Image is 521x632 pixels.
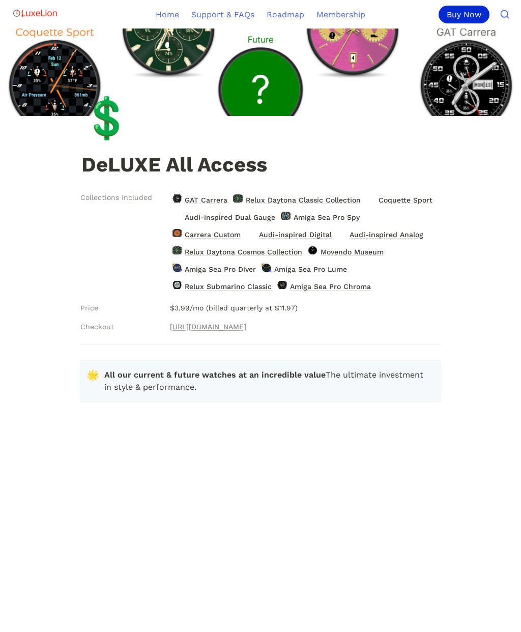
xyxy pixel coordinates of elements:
[166,299,441,318] p: $3.99/mo (billed quarterly at $11.97)
[364,192,436,209] a: Coquette SportCoquette Sport
[277,281,286,290] img: Amiga Sea Pro Chroma
[246,229,255,238] img: Audi-inspired Digital
[305,244,386,261] a: Movendo MuseumMovendo Museum
[172,229,182,238] img: Carrera Custom
[320,246,385,259] span: Movendo Museum
[184,246,303,259] span: Relux Daytona Cosmos Collection
[86,369,99,382] span: 🌟
[281,212,290,220] img: Amiga Sea Pro Spy
[335,227,426,243] a: Audi-inspired AnalogAudi-inspired Analog
[439,6,494,23] a: Buy Now
[366,195,375,203] img: Coquette Sport
[184,228,242,242] span: Carrera Custom
[170,244,305,261] a: Relux Daytona Cosmos CollectionRelux Daytona Cosmos Collection
[172,281,182,290] img: Relux Submarino Classic
[337,229,346,238] img: Audi-inspired Analog
[278,210,362,226] a: Amiga Sea Pro SpyAmiga Sea Pro Spy
[439,6,489,23] div: Buy Now
[262,264,271,272] img: Amiga Sea Pro Lume
[80,303,98,314] span: Price
[12,3,58,23] img: Logo
[80,193,152,204] span: Collections Included
[245,194,362,207] span: Relux Daytona Classic Collection
[293,211,361,224] span: Amiga Sea Pro Spy
[259,262,350,278] a: Amiga Sea Pro LumeAmiga Sea Pro Lume
[172,195,182,203] img: GAT Carrera
[308,247,317,255] img: Movendo Museum
[170,227,244,243] a: Carrera CustomCarrera Custom
[80,322,114,333] span: Checkout
[244,227,334,243] a: Audi-inspired DigitalAudi-inspired Digital
[184,211,276,224] span: Audi-inspired Dual Gauge
[172,212,182,220] img: Audi-inspired Dual Gauge
[289,280,372,294] span: Amiga Sea Pro Chroma
[273,263,348,276] span: Amiga Sea Pro Lume
[170,279,275,295] a: Relux Submarino ClassicRelux Submarino Classic
[170,210,278,226] a: Audi-inspired Dual GaugeAudi-inspired Dual Gauge
[184,194,228,207] span: GAT Carrera
[378,194,433,207] span: Coquette Sport
[258,228,333,242] span: Audi-inspired Digital
[233,195,242,203] img: Relux Daytona Classic Collection
[172,247,182,255] img: Relux Daytona Cosmos Collection
[184,280,273,294] span: Relux Submarino Classic
[170,321,246,333] a: [URL][DOMAIN_NAME]
[349,228,424,242] span: Audi-inspired Analog
[104,369,432,394] span: The ultimate investment in style & performance.
[104,370,326,380] strong: All our current & future watches at an incredible value
[170,192,230,209] a: GAT CarreraGAT Carrera
[170,262,259,278] a: Amiga Sea Pro DiverAmiga Sea Pro Diver
[172,264,182,272] img: Amiga Sea Pro Diver
[80,154,441,179] h1: DeLUXE All Access
[275,279,373,295] a: Amiga Sea Pro ChromaAmiga Sea Pro Chroma
[82,99,131,138] div: 💲
[184,263,257,276] span: Amiga Sea Pro Diver
[230,192,363,209] a: Relux Daytona Classic CollectionRelux Daytona Classic Collection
